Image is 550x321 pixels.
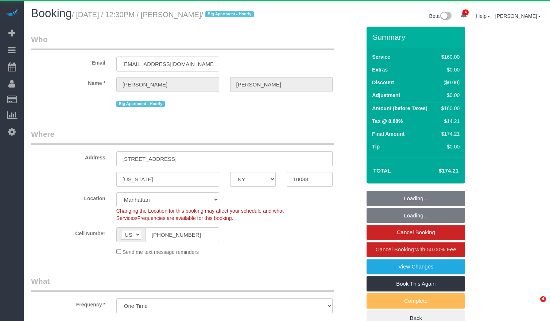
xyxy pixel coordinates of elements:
label: Final Amount [372,130,404,138]
span: 4 [462,9,469,15]
label: Tax @ 8.88% [372,117,403,125]
span: Cancel Booking with 50.00% Fee [376,246,456,252]
span: Big Apartment - Hourly [205,11,254,17]
label: Extras [372,66,388,73]
small: / [DATE] / 12:30PM / [PERSON_NAME] [72,11,256,19]
label: Discount [372,79,394,86]
div: $160.00 [438,105,460,112]
span: Big Apartment - Hourly [116,101,165,107]
legend: Where [31,129,334,145]
strong: Total [373,167,391,174]
iframe: Intercom live chat [525,296,543,314]
div: ($0.00) [438,79,460,86]
a: Cancel Booking with 50.00% Fee [367,242,465,257]
input: City [116,172,219,187]
h3: Summary [372,33,461,41]
a: Beta [429,13,452,19]
div: $14.21 [438,117,460,125]
input: Email [116,57,219,71]
legend: What [31,276,334,292]
span: / [201,11,256,19]
a: Cancel Booking [367,225,465,240]
div: $0.00 [438,66,460,73]
a: View Changes [367,259,465,274]
label: Cell Number [26,227,111,237]
div: $174.21 [438,130,460,138]
label: Tip [372,143,380,150]
a: Help [476,13,490,19]
label: Service [372,53,390,61]
div: $0.00 [438,92,460,99]
div: $160.00 [438,53,460,61]
label: Address [26,151,111,161]
a: [PERSON_NAME] [495,13,541,19]
a: Book This Again [367,276,465,291]
label: Frequency * [26,298,111,308]
input: First Name [116,77,219,92]
span: 4 [540,296,546,302]
legend: Who [31,34,334,50]
span: Send me text message reminders [123,249,199,255]
img: New interface [439,12,452,21]
h4: $174.21 [417,168,458,174]
label: Adjustment [372,92,400,99]
label: Email [26,57,111,66]
input: Last Name [230,77,333,92]
span: Changing the Location for this booking may affect your schedule and what Services/Frequencies are... [116,208,284,221]
label: Amount (before Taxes) [372,105,427,112]
img: Automaid Logo [4,7,19,18]
label: Name * [26,77,111,87]
label: Location [26,192,111,202]
a: 4 [457,7,471,23]
div: $0.00 [438,143,460,150]
input: Cell Number [146,227,219,242]
span: Booking [31,7,72,20]
input: Zip Code [287,172,333,187]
